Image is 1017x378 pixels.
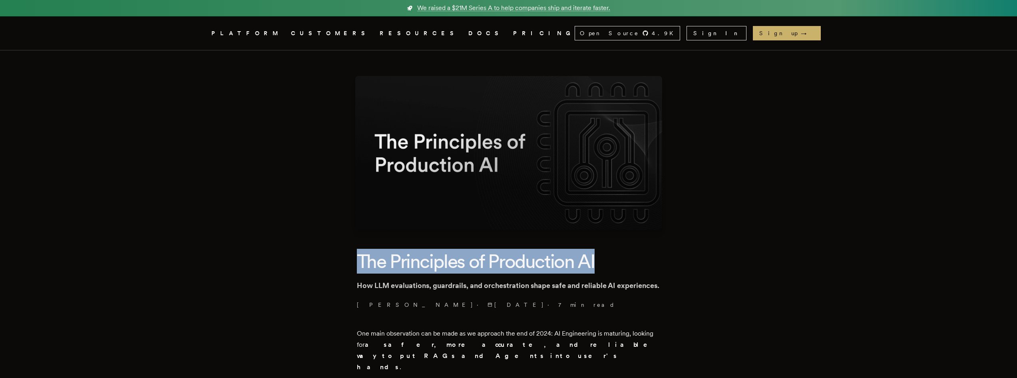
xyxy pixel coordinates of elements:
span: [DATE] [488,301,544,309]
p: How LLM evaluations, guardrails, and orchestration shape safe and reliable AI experiences. [357,280,661,291]
a: CUSTOMERS [291,28,370,38]
nav: Global [189,16,828,50]
a: DOCS [468,28,504,38]
button: PLATFORM [211,28,281,38]
button: RESOURCES [380,28,459,38]
a: Sign In [687,26,746,40]
span: → [801,29,814,37]
h1: The Principles of Production AI [357,249,661,274]
img: Featured image for The Principles of Production AI blog post [355,76,662,230]
p: One main observation can be made as we approach the end of 2024: AI Engineering is maturing, look... [357,328,661,373]
a: Sign up [753,26,821,40]
strong: a safer, more accurate, and reliable way to put RAGs and Agents into user's hands [357,341,659,371]
a: [PERSON_NAME] [357,301,474,309]
p: · · [357,301,661,309]
span: 4.9 K [652,29,678,37]
span: Open Source [580,29,639,37]
a: PRICING [513,28,575,38]
span: We raised a $21M Series A to help companies ship and iterate faster. [417,3,610,13]
span: 7 min read [558,301,615,309]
